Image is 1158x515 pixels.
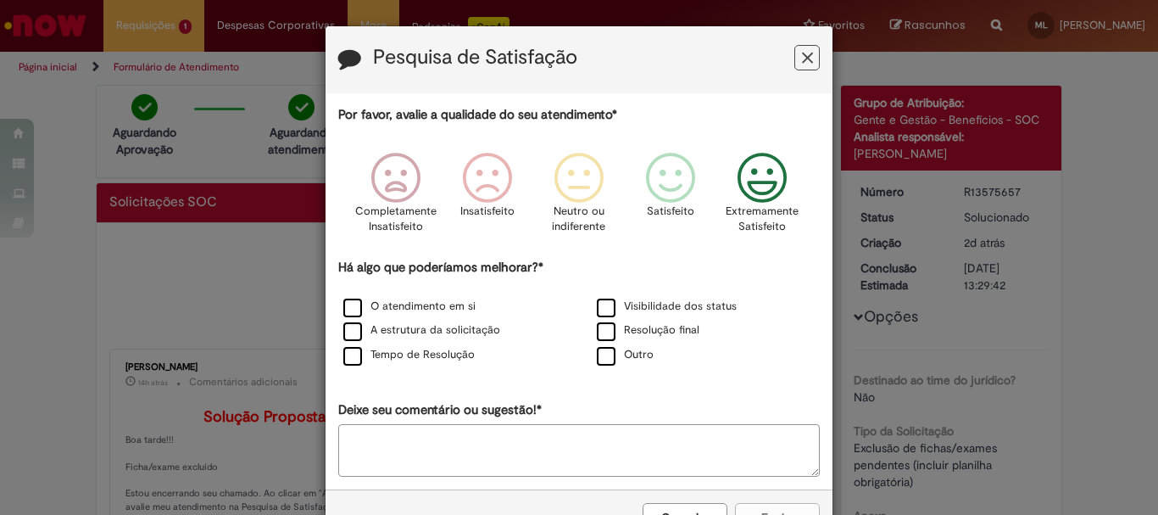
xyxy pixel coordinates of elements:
label: A estrutura da solicitação [343,322,500,339]
div: Satisfeito [627,140,714,256]
label: O atendimento em si [343,299,476,315]
p: Satisfeito [647,204,694,220]
div: Extremamente Satisfeito [719,140,805,256]
div: Neutro ou indiferente [536,140,622,256]
label: Visibilidade dos status [597,299,737,315]
div: Completamente Insatisfeito [352,140,438,256]
div: Insatisfeito [444,140,531,256]
label: Pesquisa de Satisfação [373,47,577,69]
p: Extremamente Satisfeito [726,204,799,235]
label: Outro [597,347,654,363]
label: Tempo de Resolução [343,347,475,363]
p: Insatisfeito [460,204,515,220]
p: Completamente Insatisfeito [355,204,437,235]
p: Neutro ou indiferente [548,204,610,235]
div: Há algo que poderíamos melhorar?* [338,259,820,368]
label: Deixe seu comentário ou sugestão!* [338,401,542,419]
label: Por favor, avalie a qualidade do seu atendimento* [338,106,617,124]
label: Resolução final [597,322,699,339]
